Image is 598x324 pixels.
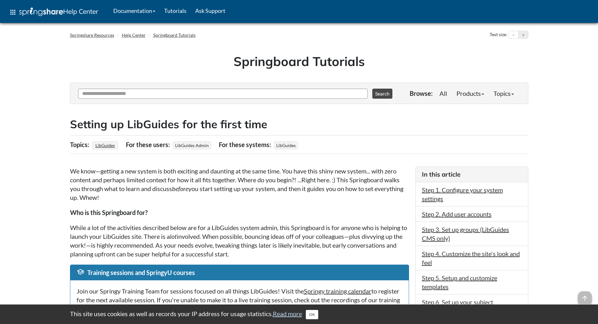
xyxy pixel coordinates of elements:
a: Step 2. Add user accounts [422,210,492,218]
span: Help Center [63,7,98,15]
span: apps [9,8,17,16]
a: Tutorials [160,3,191,19]
a: Read more [273,310,302,317]
p: Join our Springy Training Team for sessions focused on all things LibGuides! Visit the to registe... [77,287,402,313]
span: LibGuides [274,141,298,149]
a: Step 3. Set up groups (LibGuides CMS only) [422,226,509,242]
a: Step 6. Set up your subject categories [422,298,493,315]
a: Springy training calendar [304,287,371,295]
img: Springshare [19,8,63,16]
p: We know—getting a new system is both exciting and daunting at the same time. You have this shiny ... [70,167,409,202]
button: Close [306,310,318,319]
em: before [172,185,188,192]
button: Increase text size [519,31,528,39]
p: Browse: [410,89,433,98]
strong: Who is this Springboard for? [70,209,148,216]
div: For these users: [126,139,171,151]
a: Springboard Tutorials [153,32,196,38]
a: LibGuides [94,141,116,150]
a: All [435,87,452,100]
span: school [77,268,84,276]
a: Springshare Resources [70,32,114,38]
a: Documentation [109,3,160,19]
span: LibGuides Admin [173,141,211,149]
a: Ask Support [191,3,230,19]
h1: Springboard Tutorials [75,52,524,70]
a: Step 4. Customize the site's look and feel [422,250,520,266]
p: While a lot of the activities described below are for a LibGuides system admin, this Springboard ... [70,223,409,258]
div: This site uses cookies as well as records your IP address for usage statistics. [64,309,535,319]
div: Topics: [70,139,91,151]
a: Products [452,87,489,100]
a: Topics [489,87,519,100]
button: Search [372,89,392,99]
a: Help Center [122,32,146,38]
span: Training sessions and SpringyU courses [87,269,195,276]
a: arrow_upward [578,292,592,299]
h3: In this article [422,170,522,179]
h2: Setting up LibGuides for the first time [70,117,528,132]
button: Decrease text size [509,31,518,39]
div: Text size: [488,31,509,39]
em: lot [170,233,177,240]
a: Step 5. Setup and customize templates [422,274,497,290]
div: For these systems: [219,139,272,151]
span: arrow_upward [578,291,592,305]
a: Step 1. Configure your system settings [422,186,503,202]
a: apps Help Center [5,3,103,22]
